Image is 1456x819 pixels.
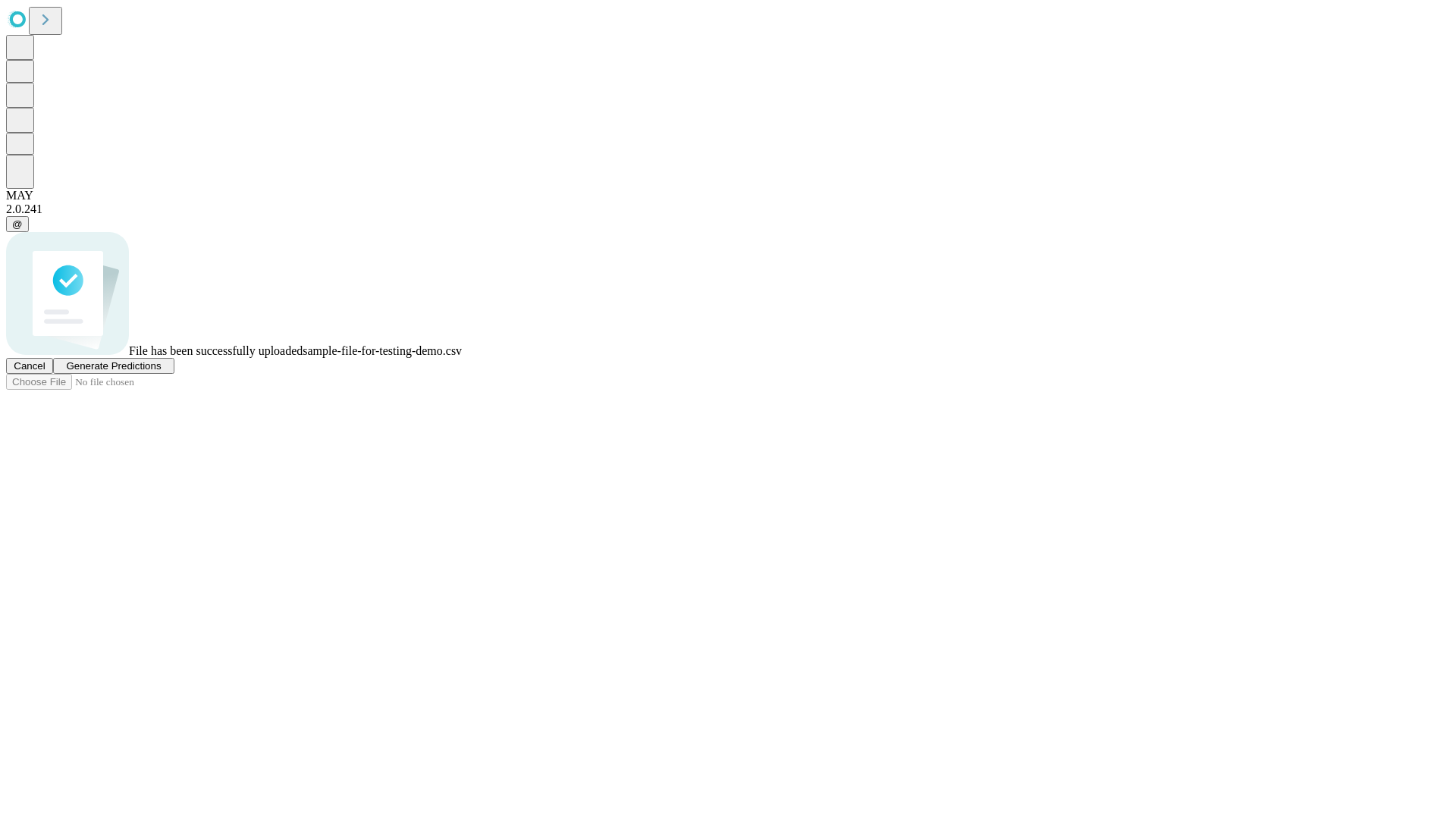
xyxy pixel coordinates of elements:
span: Generate Predictions [66,360,161,372]
button: @ [6,216,29,232]
div: MAY [6,189,1450,202]
div: 2.0.241 [6,202,1450,216]
span: Cancel [14,360,45,372]
span: File has been successfully uploaded [129,344,303,357]
span: @ [12,218,23,230]
span: sample-file-for-testing-demo.csv [303,344,462,357]
button: Generate Predictions [53,358,174,374]
button: Cancel [6,358,53,374]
